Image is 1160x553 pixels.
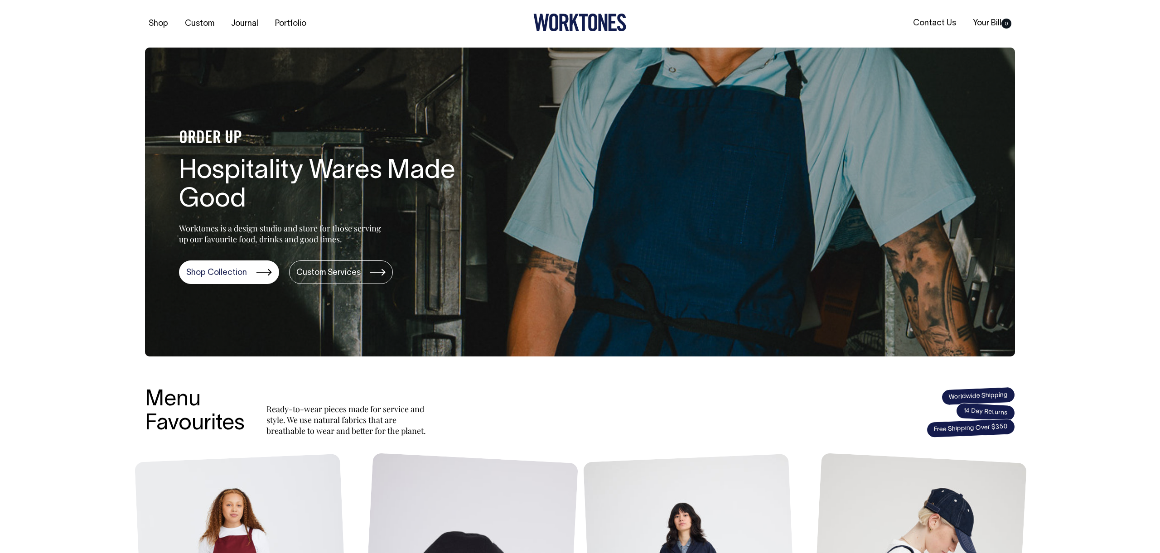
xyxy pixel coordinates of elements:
[179,129,469,148] h4: ORDER UP
[909,16,960,31] a: Contact Us
[227,16,262,31] a: Journal
[179,157,469,215] h1: Hospitality Wares Made Good
[145,388,245,436] h3: Menu Favourites
[179,223,385,245] p: Worktones is a design studio and store for those serving up our favourite food, drinks and good t...
[271,16,310,31] a: Portfolio
[941,386,1015,405] span: Worldwide Shipping
[289,260,393,284] a: Custom Services
[181,16,218,31] a: Custom
[179,260,279,284] a: Shop Collection
[956,403,1015,422] span: 14 Day Returns
[266,404,430,436] p: Ready-to-wear pieces made for service and style. We use natural fabrics that are breathable to we...
[969,16,1015,31] a: Your Bill0
[1001,19,1011,29] span: 0
[926,418,1015,438] span: Free Shipping Over $350
[145,16,172,31] a: Shop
